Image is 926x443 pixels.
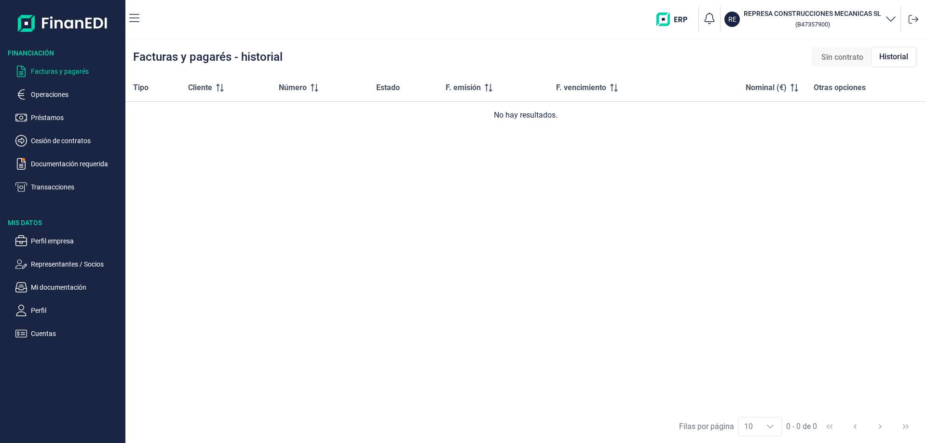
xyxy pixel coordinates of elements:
p: Representantes / Socios [31,258,122,270]
span: F. emisión [446,82,481,94]
button: REREPRESA CONSTRUCCIONES MECANICAS SL (B47357900) [724,9,897,30]
span: Otras opciones [814,82,866,94]
p: Mi documentación [31,282,122,293]
span: Cliente [188,82,212,94]
button: Perfil [15,305,122,316]
img: Logo de aplicación [18,8,108,39]
span: 0 - 0 de 0 [786,423,817,430]
p: RE [728,14,736,24]
button: Previous Page [844,415,867,438]
span: F. vencimiento [556,82,606,94]
button: Cesión de contratos [15,135,122,147]
p: Documentación requerida [31,158,122,170]
button: Documentación requerida [15,158,122,170]
small: Copiar cif [795,21,830,28]
div: Historial [871,47,916,67]
p: Perfil empresa [31,235,122,247]
p: Cuentas [31,328,122,339]
div: Choose [759,417,782,436]
button: Representantes / Socios [15,258,122,270]
p: Operaciones [31,89,122,100]
button: Operaciones [15,89,122,100]
button: Facturas y pagarés [15,66,122,77]
span: Historial [879,51,908,63]
p: Préstamos [31,112,122,123]
button: Transacciones [15,181,122,193]
p: Transacciones [31,181,122,193]
button: Last Page [894,415,917,438]
span: Nominal (€) [746,82,787,94]
div: Filas por página [679,421,734,432]
div: No hay resultados. [133,109,918,121]
button: First Page [818,415,841,438]
div: Facturas y pagarés - historial [133,51,283,63]
p: Perfil [31,305,122,316]
span: Número [279,82,307,94]
span: Estado [376,82,400,94]
p: Cesión de contratos [31,135,122,147]
button: Next Page [869,415,892,438]
button: Perfil empresa [15,235,122,247]
button: Préstamos [15,112,122,123]
button: Mi documentación [15,282,122,293]
div: Sin contrato [814,48,871,67]
img: erp [656,13,694,26]
h3: REPRESA CONSTRUCCIONES MECANICAS SL [744,9,881,18]
p: Facturas y pagarés [31,66,122,77]
span: Tipo [133,82,149,94]
span: Sin contrato [821,52,863,63]
button: Cuentas [15,328,122,339]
